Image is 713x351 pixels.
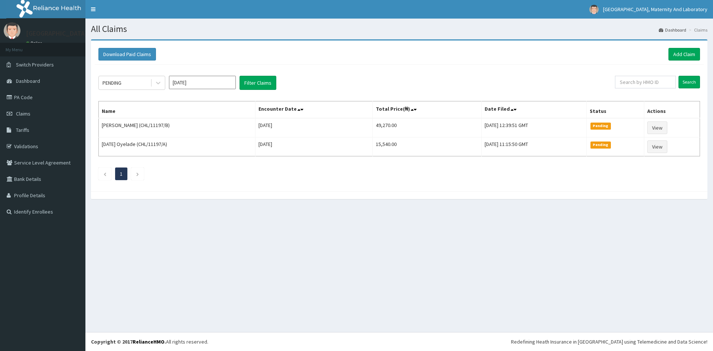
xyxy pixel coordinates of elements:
[16,110,30,117] span: Claims
[255,137,372,156] td: [DATE]
[103,170,107,177] a: Previous page
[590,123,611,129] span: Pending
[102,79,121,87] div: PENDING
[615,76,676,88] input: Search by HMO ID
[240,76,276,90] button: Filter Claims
[255,118,372,137] td: [DATE]
[482,101,587,118] th: Date Filed
[482,118,587,137] td: [DATE] 12:39:51 GMT
[136,170,139,177] a: Next page
[91,338,166,345] strong: Copyright © 2017 .
[255,101,372,118] th: Encounter Date
[373,137,482,156] td: 15,540.00
[99,137,255,156] td: [DATE] Oyelade (CHL/11197/A)
[99,118,255,137] td: [PERSON_NAME] (CHL/11197/B)
[644,101,700,118] th: Actions
[647,121,667,134] a: View
[589,5,599,14] img: User Image
[678,76,700,88] input: Search
[91,24,707,34] h1: All Claims
[16,78,40,84] span: Dashboard
[373,118,482,137] td: 49,270.00
[659,27,686,33] a: Dashboard
[687,27,707,33] li: Claims
[26,40,44,46] a: Online
[511,338,707,345] div: Redefining Heath Insurance in [GEOGRAPHIC_DATA] using Telemedicine and Data Science!
[26,30,165,37] p: [GEOGRAPHIC_DATA], Maternity And Laboratory
[647,140,667,153] a: View
[169,76,236,89] input: Select Month and Year
[603,6,707,13] span: [GEOGRAPHIC_DATA], Maternity And Laboratory
[587,101,644,118] th: Status
[99,101,255,118] th: Name
[133,338,165,345] a: RelianceHMO
[85,332,713,351] footer: All rights reserved.
[590,142,611,148] span: Pending
[16,127,29,133] span: Tariffs
[4,22,20,39] img: User Image
[16,61,54,68] span: Switch Providers
[98,48,156,61] button: Download Paid Claims
[668,48,700,61] a: Add Claim
[482,137,587,156] td: [DATE] 11:15:50 GMT
[120,170,123,177] a: Page 1 is your current page
[373,101,482,118] th: Total Price(₦)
